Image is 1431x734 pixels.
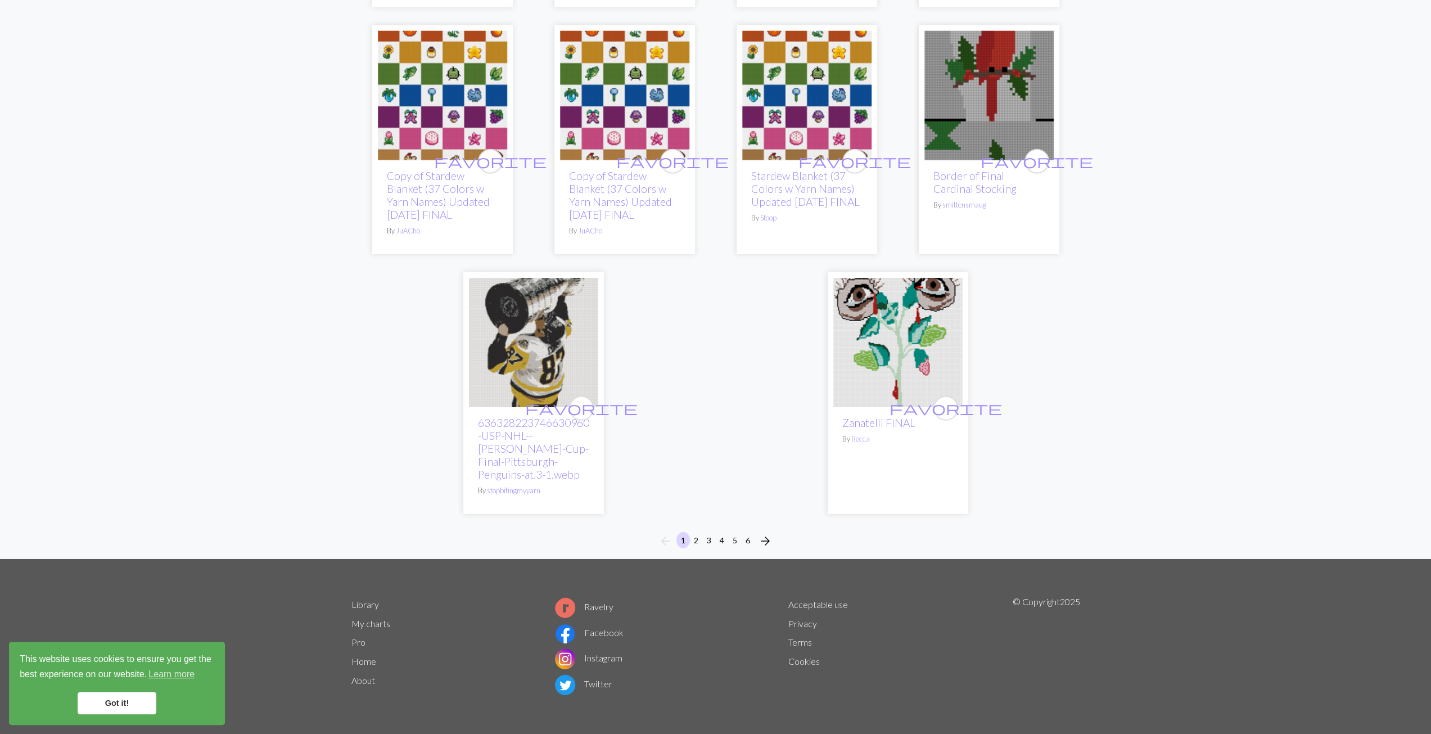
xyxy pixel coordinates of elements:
a: Stardew Blanket (37 Colors w Yarn Names) Updated [DATE] FINAL [751,169,860,208]
i: favourite [890,397,1002,420]
button: Next [754,532,777,550]
button: favourite [660,149,685,174]
button: 1 [676,532,690,548]
nav: Page navigation [654,532,777,550]
button: favourite [569,396,594,421]
button: favourite [1024,149,1049,174]
a: Stardew Blanket (37 Colors) Credit: FruityDayCrochet [378,89,507,100]
i: favourite [616,150,729,173]
button: 4 [715,532,729,548]
img: Stardew Blanket (37 Colors) Credit: FruityDayCrochet [560,31,689,160]
a: Border of Final Cardinal Stocking [933,169,1017,195]
button: 6 [741,532,755,548]
img: Stardew Blanket (37 Colors) Credit: FruityDayCrochet [378,31,507,160]
span: favorite [434,152,547,170]
button: 3 [702,532,716,548]
img: 636328223746630960-USP-NHL--Stanley-Cup-Final-Pittsburgh-Penguins-at.3-1.webp [469,278,598,407]
a: 636328223746630960-USP-NHL--Stanley-Cup-Final-Pittsburgh-Penguins-at.3-1.webp [469,336,598,346]
div: cookieconsent [9,642,225,725]
p: © Copyright 2025 [1013,595,1080,697]
span: favorite [616,152,729,170]
a: Pro [351,637,365,647]
span: This website uses cookies to ensure you get the best experience on our website. [20,652,214,683]
p: By [478,485,589,496]
a: Terms [788,637,812,647]
i: favourite [434,150,547,173]
a: Becca [851,434,870,443]
button: favourite [842,149,867,174]
span: favorite [890,399,1002,417]
i: favourite [981,150,1093,173]
img: Ravelry logo [555,598,575,618]
button: 5 [728,532,742,548]
a: 636328223746630960-USP-NHL--[PERSON_NAME]-Cup-Final-Pittsburgh-Penguins-at.3-1.webp [478,416,589,481]
a: About [351,675,375,686]
a: Stardew Blanket (37 Colors) Credit: FruityDayCrochet [560,89,689,100]
a: Ravelry [555,601,613,612]
img: Twitter logo [555,675,575,695]
span: favorite [525,399,638,417]
button: favourite [478,149,503,174]
p: By [751,213,863,223]
img: Instagram logo [555,649,575,669]
i: favourite [798,150,911,173]
p: By [842,434,954,444]
a: Facebook [555,627,624,638]
a: Stoop [760,213,777,222]
a: stopbitingmyyarn [487,486,540,495]
img: Zanatelli FINAL [833,278,963,407]
a: Library [351,599,379,610]
a: Acceptable use [788,599,848,610]
a: JuACho [396,226,420,235]
p: By [569,226,680,236]
a: dismiss cookie message [78,692,156,714]
span: favorite [981,152,1093,170]
a: Stardew Blanket (36 Colors) Credit: FruityDayCrochet [742,89,872,100]
a: Copy of Stardew Blanket (37 Colors w Yarn Names) Updated [DATE] FINAL [569,169,672,221]
a: Copy of Stardew Blanket (37 Colors w Yarn Names) Updated [DATE] FINAL [387,169,490,221]
a: smittensmaug [942,200,986,209]
a: Twitter [555,678,612,689]
a: Instagram [555,652,622,663]
span: favorite [798,152,911,170]
a: Zanatelli FINAL [833,336,963,346]
img: Stardew Blanket (36 Colors) Credit: FruityDayCrochet [742,31,872,160]
button: favourite [933,396,958,421]
a: learn more about cookies [147,666,196,683]
span: arrow_forward [759,533,772,549]
a: My charts [351,618,390,629]
img: Facebook logo [555,624,575,644]
a: Home [351,656,376,667]
button: 2 [689,532,703,548]
a: Zanatelli FINAL [842,416,915,429]
i: favourite [525,397,638,420]
p: By [387,226,498,236]
a: Final [924,89,1054,100]
i: Next [759,534,772,548]
img: Final [924,31,1054,160]
p: By [933,200,1045,210]
a: Cookies [788,656,820,667]
a: Privacy [788,618,817,629]
a: JuACho [578,226,602,235]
